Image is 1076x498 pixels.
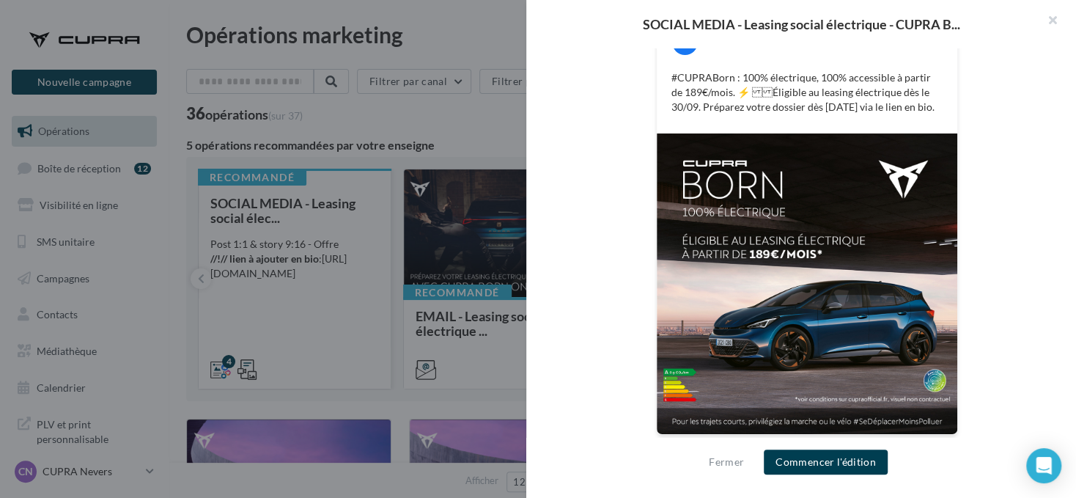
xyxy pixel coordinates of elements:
[703,453,750,471] button: Fermer
[764,450,888,475] button: Commencer l'édition
[671,70,943,114] p: #CUPRABorn : 100% électrique, 100% accessible à partir de 189€/mois. ⚡️ Éligible au leasing élect...
[643,18,960,31] span: SOCIAL MEDIA - Leasing social électrique - CUPRA B...
[1026,448,1061,483] div: Open Intercom Messenger
[656,435,958,454] div: La prévisualisation est non-contractuelle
